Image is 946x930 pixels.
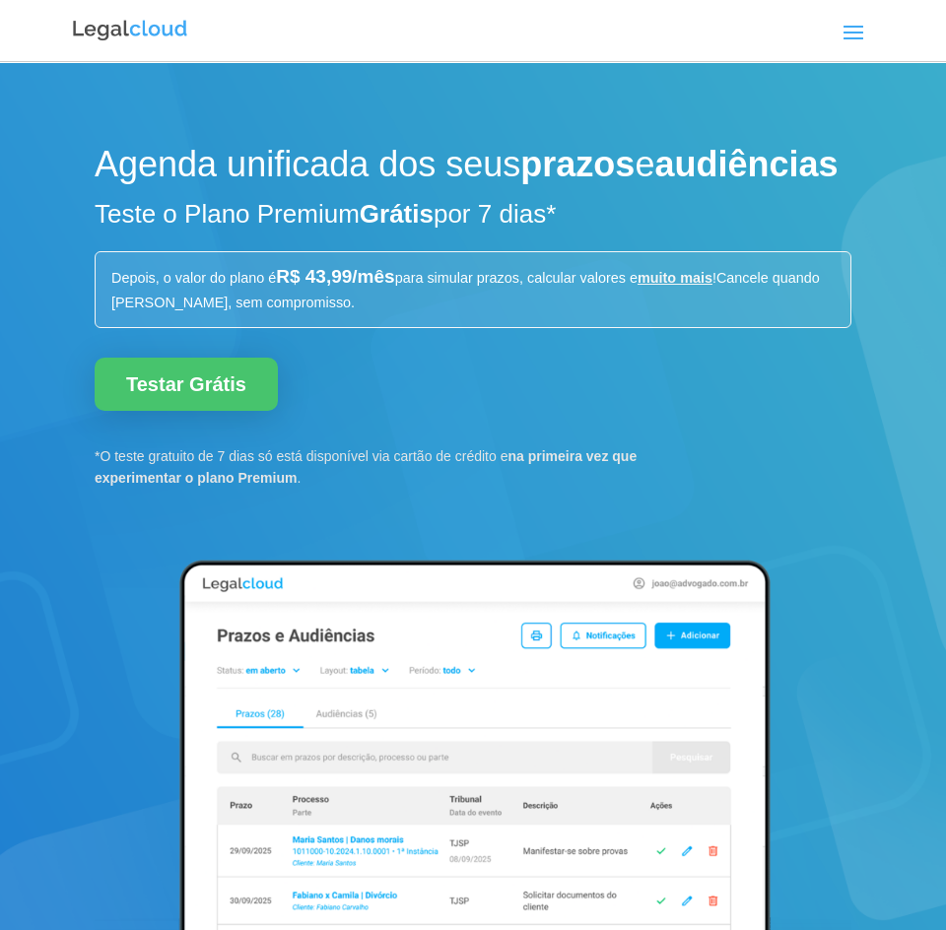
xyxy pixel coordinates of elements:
[95,358,278,411] a: Testar Grátis
[395,270,638,286] span: para simular prazos, calcular valores e
[638,270,712,286] a: muito mais
[71,18,189,43] img: Logo da Legalcloud
[276,266,394,287] span: R$ 43,99/mês
[712,270,716,286] span: !
[95,198,851,241] h2: Teste o Plano Premium por 7 dias*
[95,448,637,486] span: *O teste gratuito de 7 dias só está disponível via cartão de crédito e .
[111,264,835,315] p: Depois, o valor do plano é Cancele quando [PERSON_NAME], sem compromisso.
[360,199,434,229] strong: Grátis
[95,142,851,198] h1: Agenda unificada dos seus e
[520,144,635,184] strong: prazos
[654,144,838,184] strong: audiências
